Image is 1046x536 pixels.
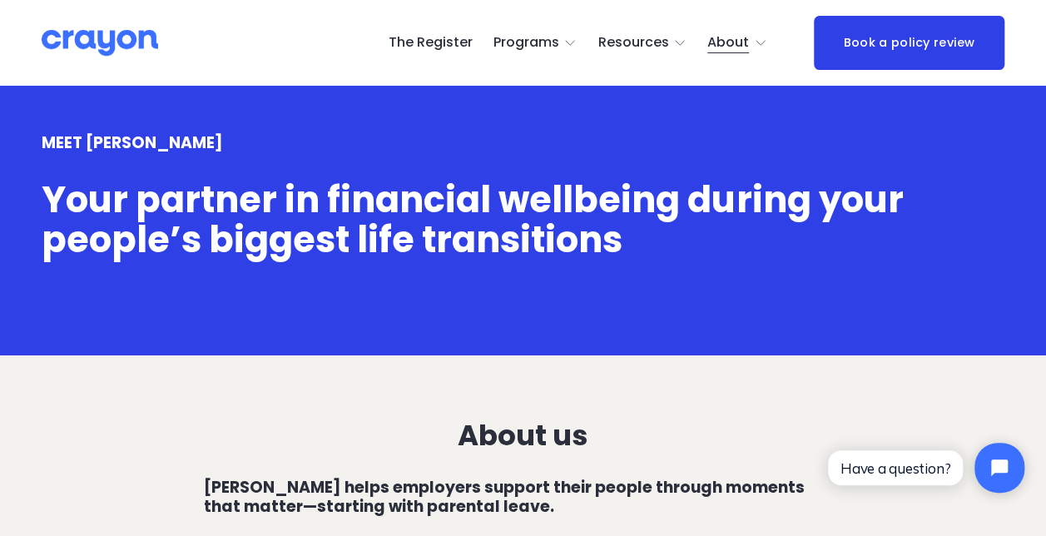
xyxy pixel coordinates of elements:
h3: About us [204,419,842,452]
a: folder dropdown [493,30,578,57]
img: Crayon [42,28,158,57]
span: Programs [493,31,559,55]
strong: [PERSON_NAME] helps employers support their people through moments that matter—starting with pare... [204,476,808,518]
span: Resources [597,31,668,55]
a: Book a policy review [814,16,1004,71]
span: About [707,31,749,55]
a: folder dropdown [597,30,687,57]
h4: MEET [PERSON_NAME] [42,134,1004,153]
a: folder dropdown [707,30,767,57]
span: Your partner in financial wellbeing during your people’s biggest life transitions [42,175,910,265]
iframe: Tidio Chat [814,429,1039,507]
a: The Register [389,30,473,57]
